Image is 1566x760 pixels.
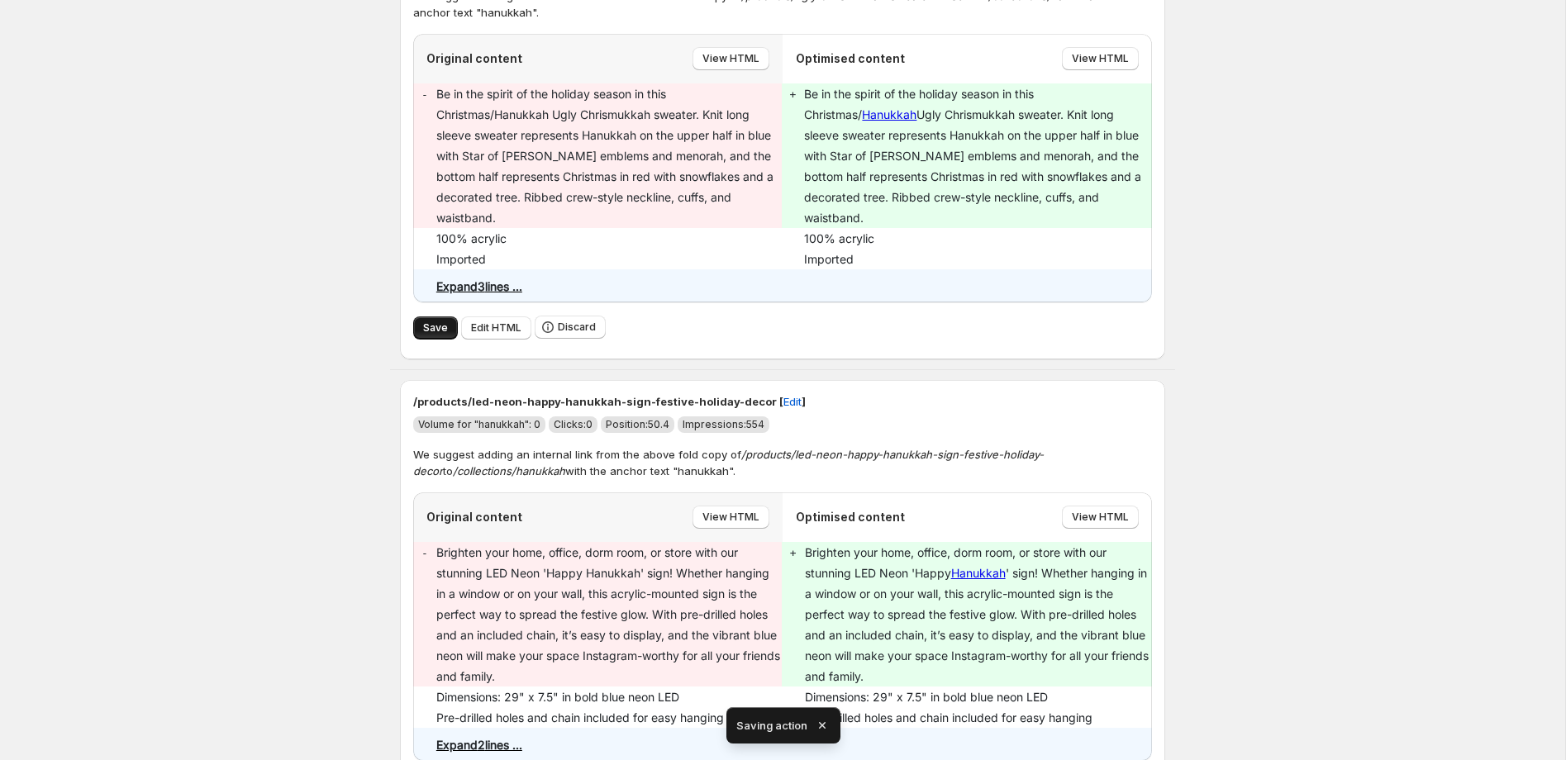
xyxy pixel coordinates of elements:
pre: - [421,543,428,563]
span: View HTML [1072,511,1129,524]
p: Optimised content [796,509,905,525]
button: View HTML [1062,506,1139,529]
span: Edit HTML [471,321,521,335]
span: View HTML [702,52,759,65]
span: Save [423,321,448,335]
li: Dimensions: 29" x 7.5" in bold blue neon LED [805,686,1152,707]
p: Brighten your home, office, dorm room, or store with our stunning LED Neon 'Happy Hanukkah' sign!... [436,542,782,686]
a: Hanukkah [862,107,916,121]
button: Edit [773,388,812,415]
span: Position: 50.4 [606,418,669,430]
button: Discard [535,316,606,339]
span: Saving action [736,717,807,734]
p: Brighten your home, office, dorm room, or store with our stunning LED Neon 'Happy ' sign! Whether... [805,542,1152,686]
span: Volume for "hanukkah": 0 [418,418,540,430]
span: Edit [783,393,802,410]
span: Discard [558,321,596,334]
li: Pre-drilled holes and chain included for easy hanging [436,707,782,728]
button: View HTML [693,506,769,529]
span: Be in the spirit of the holiday season in this Christmas/Hanukkah Ugly Chrismukkah sweater. Knit ... [436,87,777,225]
button: Save [413,316,458,340]
em: /collections/hanukkah [453,464,565,477]
pre: Expand 3 lines ... [436,279,522,293]
p: Original content [426,50,522,67]
span: View HTML [1072,52,1129,65]
p: We suggest adding an internal link from the above fold copy of to with the anchor text "hanukkah". [413,446,1152,479]
li: Pre-drilled holes and chain included for easy hanging [805,707,1152,728]
pre: - [421,84,428,105]
button: Edit HTML [461,316,531,340]
button: View HTML [1062,47,1139,70]
p: Optimised content [796,50,905,67]
pre: + [790,84,797,105]
li: Dimensions: 29" x 7.5" in bold blue neon LED [436,686,782,707]
span: 100% acrylic [804,231,874,245]
span: 100% acrylic [436,231,507,245]
pre: + [790,543,797,563]
p: Original content [426,509,522,525]
pre: Expand 2 lines ... [436,738,522,752]
span: View HTML [702,511,759,524]
span: Imported [804,252,854,266]
span: Clicks: 0 [554,418,593,430]
p: /products/led-neon-happy-hanukkah-sign-festive-holiday-decor [ ] [413,393,1152,410]
button: View HTML [693,47,769,70]
span: Imported [436,252,486,266]
span: Impressions: 554 [683,418,764,430]
a: Hanukkah [951,566,1006,580]
span: Be in the spirit of the holiday season in this Christmas/ Ugly Chrismukkah sweater. Knit long sle... [804,87,1145,225]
